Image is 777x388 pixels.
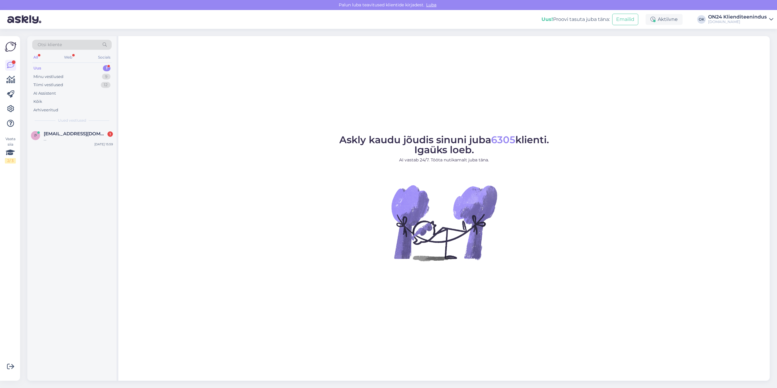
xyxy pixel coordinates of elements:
[33,65,41,71] div: Uus
[103,65,110,71] div: 1
[32,53,39,61] div: All
[102,74,110,80] div: 9
[101,82,110,88] div: 12
[339,157,549,163] p: AI vastab 24/7. Tööta nutikamalt juba täna.
[697,15,706,24] div: OK
[541,16,610,23] div: Proovi tasuta juba täna:
[33,74,63,80] div: Minu vestlused
[708,19,767,24] div: [DOMAIN_NAME]
[424,2,438,8] span: Luba
[63,53,73,61] div: Web
[97,53,112,61] div: Socials
[44,137,113,142] div: ...
[389,168,499,277] img: No Chat active
[5,158,16,164] div: 2 / 3
[107,131,113,137] div: 1
[34,133,37,138] span: p
[94,142,113,147] div: [DATE] 15:59
[5,41,16,52] img: Askly Logo
[38,42,62,48] span: Otsi kliente
[491,134,515,146] span: 6305
[33,82,63,88] div: Tiimi vestlused
[708,15,773,24] a: ON24 Klienditeenindus[DOMAIN_NAME]
[58,118,86,123] span: Uued vestlused
[708,15,767,19] div: ON24 Klienditeenindus
[339,134,549,156] span: Askly kaudu jõudis sinuni juba klienti. Igaüks loeb.
[541,16,553,22] b: Uus!
[646,14,683,25] div: Aktiivne
[33,90,56,96] div: AI Assistent
[33,99,42,105] div: Kõik
[44,131,107,137] span: pro-mod@hotmail.com
[612,14,638,25] button: Emailid
[5,136,16,164] div: Vaata siia
[33,107,58,113] div: Arhiveeritud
